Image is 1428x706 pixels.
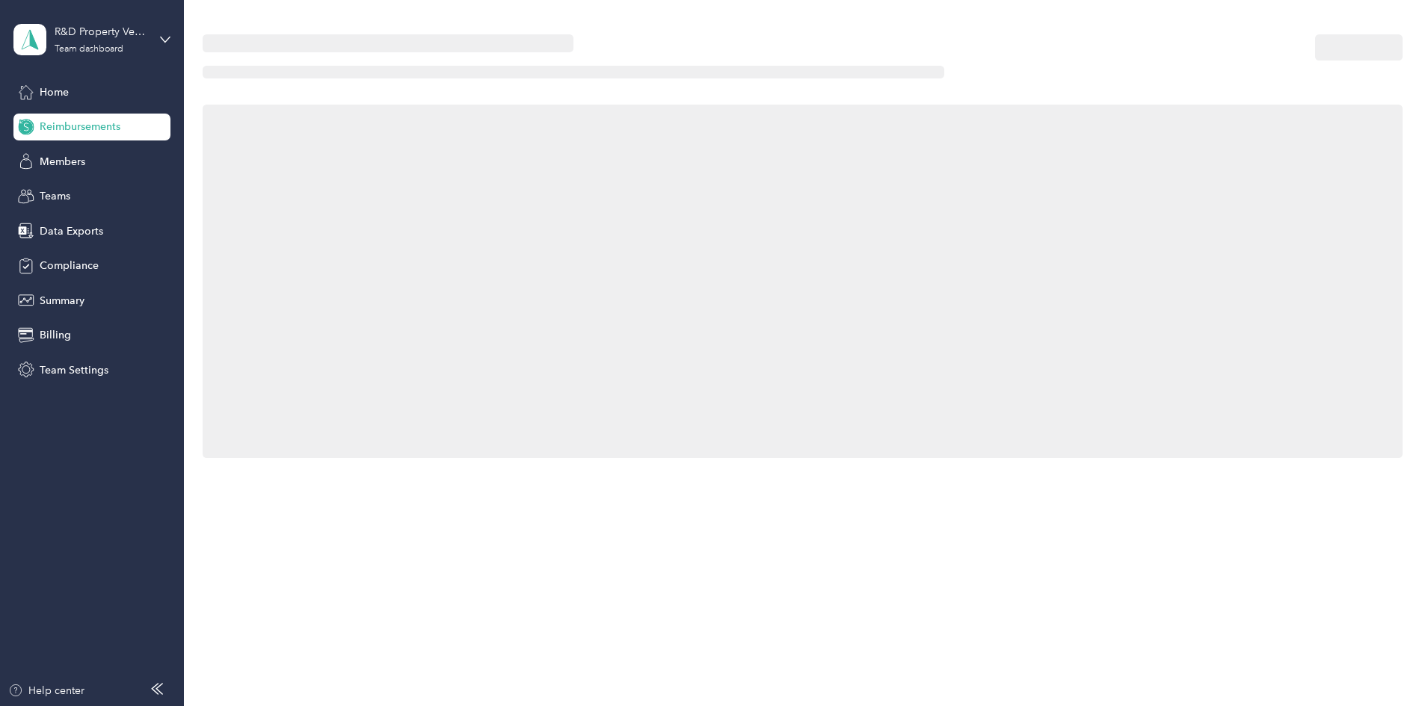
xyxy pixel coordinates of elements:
div: R&D Property Ventures [55,24,148,40]
iframe: Everlance-gr Chat Button Frame [1344,622,1428,706]
span: Teams [40,188,70,204]
button: Help center [8,683,84,699]
span: Data Exports [40,223,103,239]
span: Team Settings [40,362,108,378]
span: Members [40,154,85,170]
span: Summary [40,293,84,309]
span: Home [40,84,69,100]
span: Billing [40,327,71,343]
span: Compliance [40,258,99,273]
div: Team dashboard [55,45,123,54]
span: Reimbursements [40,119,120,134]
